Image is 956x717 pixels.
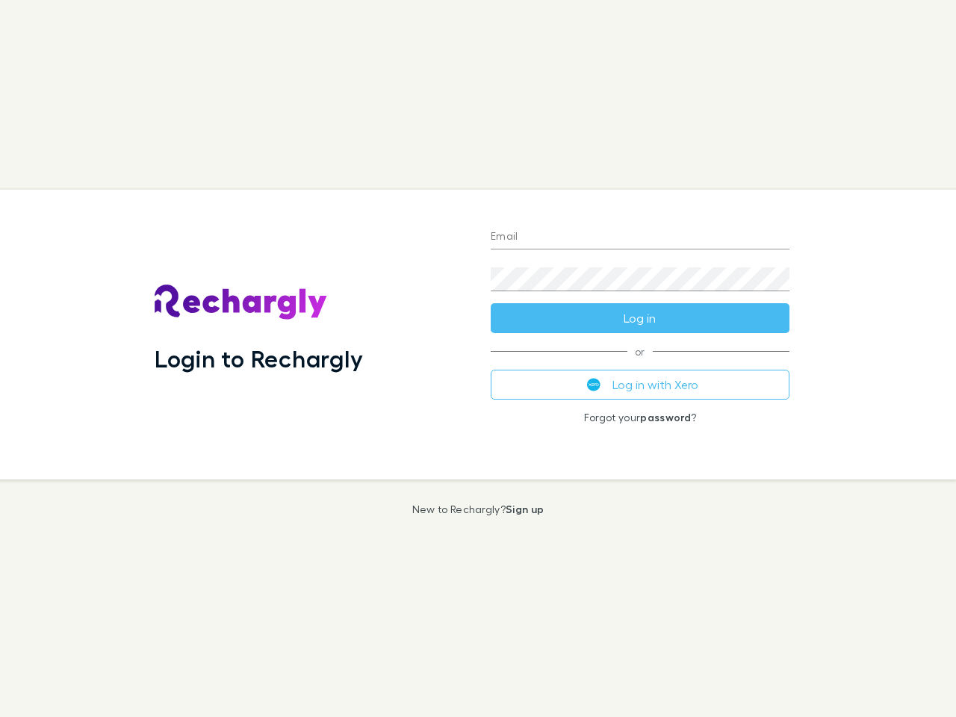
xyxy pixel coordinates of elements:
h1: Login to Rechargly [155,344,363,373]
button: Log in with Xero [491,370,789,400]
p: Forgot your ? [491,412,789,423]
span: or [491,351,789,352]
a: password [640,411,691,423]
button: Log in [491,303,789,333]
img: Xero's logo [587,378,600,391]
img: Rechargly's Logo [155,285,328,320]
a: Sign up [506,503,544,515]
p: New to Rechargly? [412,503,544,515]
